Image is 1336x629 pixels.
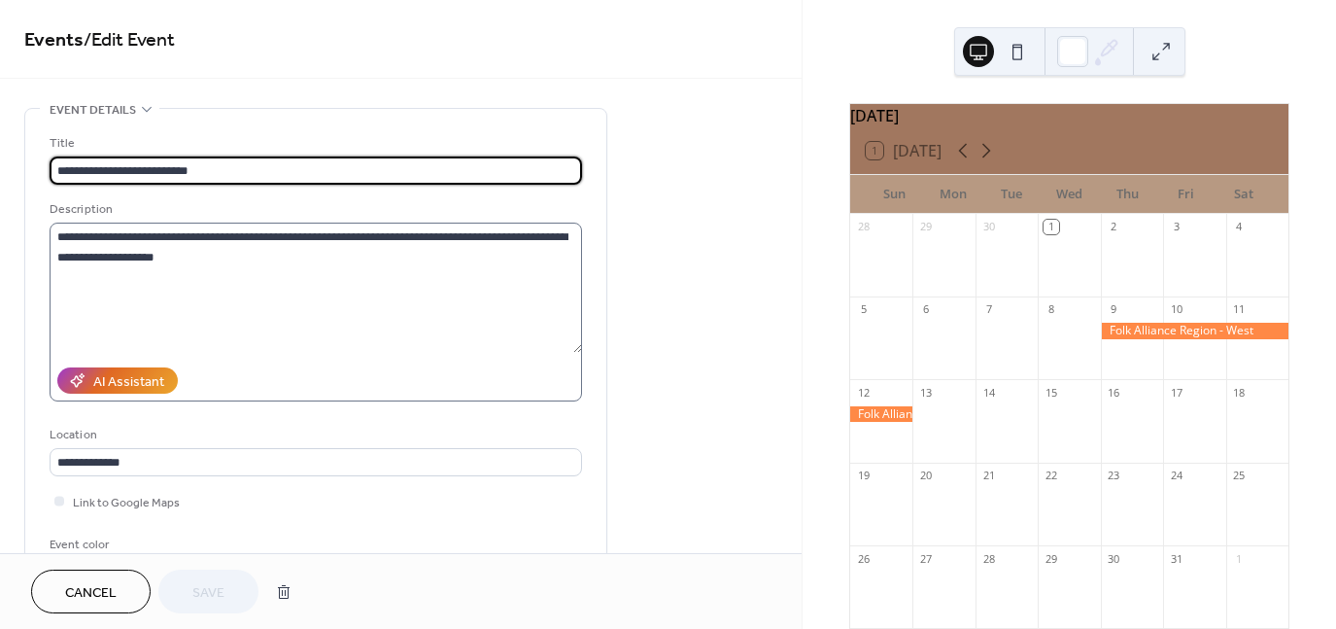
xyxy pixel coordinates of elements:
[918,469,933,483] div: 20
[1041,175,1099,214] div: Wed
[856,220,871,234] div: 28
[981,302,996,317] div: 7
[856,385,871,400] div: 12
[981,469,996,483] div: 21
[1044,469,1058,483] div: 22
[50,199,578,220] div: Description
[1044,220,1058,234] div: 1
[1169,551,1183,566] div: 31
[1232,302,1247,317] div: 11
[1107,302,1121,317] div: 9
[924,175,982,214] div: Mon
[918,551,933,566] div: 27
[981,385,996,400] div: 14
[1169,220,1183,234] div: 3
[1232,469,1247,483] div: 25
[1232,551,1247,566] div: 1
[50,133,578,154] div: Title
[65,583,117,604] span: Cancel
[50,425,578,445] div: Location
[73,493,180,513] span: Link to Google Maps
[1215,175,1273,214] div: Sat
[866,175,924,214] div: Sun
[50,535,195,555] div: Event color
[1232,385,1247,400] div: 18
[1107,469,1121,483] div: 23
[1107,551,1121,566] div: 30
[982,175,1041,214] div: Tue
[1169,469,1183,483] div: 24
[31,570,151,613] button: Cancel
[918,302,933,317] div: 6
[1044,385,1058,400] div: 15
[1098,175,1156,214] div: Thu
[50,100,136,121] span: Event details
[856,469,871,483] div: 19
[1044,551,1058,566] div: 29
[1232,220,1247,234] div: 4
[1107,385,1121,400] div: 16
[981,220,996,234] div: 30
[84,21,175,59] span: / Edit Event
[918,220,933,234] div: 29
[1044,302,1058,317] div: 8
[1101,323,1288,339] div: Folk Alliance Region - West
[1156,175,1215,214] div: Fri
[850,406,912,423] div: Folk Alliance Region - West
[856,302,871,317] div: 5
[918,385,933,400] div: 13
[850,104,1288,127] div: [DATE]
[1107,220,1121,234] div: 2
[856,551,871,566] div: 26
[1169,385,1183,400] div: 17
[57,367,178,394] button: AI Assistant
[24,21,84,59] a: Events
[981,551,996,566] div: 28
[1169,302,1183,317] div: 10
[93,372,164,393] div: AI Assistant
